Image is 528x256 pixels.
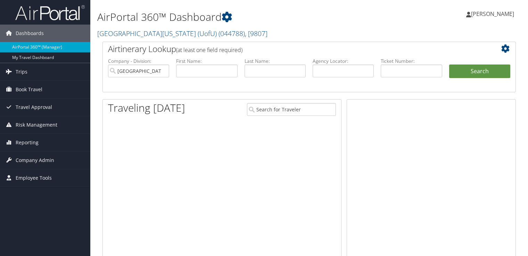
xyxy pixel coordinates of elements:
[97,29,267,38] a: [GEOGRAPHIC_DATA][US_STATE] (UofU)
[176,46,242,54] span: (at least one field required)
[16,169,52,187] span: Employee Tools
[247,103,336,116] input: Search for Traveler
[108,43,476,55] h2: Airtinerary Lookup
[313,58,374,65] label: Agency Locator:
[466,3,521,24] a: [PERSON_NAME]
[97,10,380,24] h1: AirPortal 360™ Dashboard
[16,152,54,169] span: Company Admin
[16,116,57,134] span: Risk Management
[16,134,39,151] span: Reporting
[245,58,306,65] label: Last Name:
[449,65,510,78] button: Search
[108,58,169,65] label: Company - Division:
[245,29,267,38] span: , [ 9807 ]
[381,58,442,65] label: Ticket Number:
[16,99,52,116] span: Travel Approval
[16,63,27,80] span: Trips
[15,5,85,21] img: airportal-logo.png
[108,101,185,115] h1: Traveling [DATE]
[16,81,42,98] span: Book Travel
[16,25,44,42] span: Dashboards
[218,29,245,38] span: ( 044788 )
[471,10,514,18] span: [PERSON_NAME]
[176,58,237,65] label: First Name:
